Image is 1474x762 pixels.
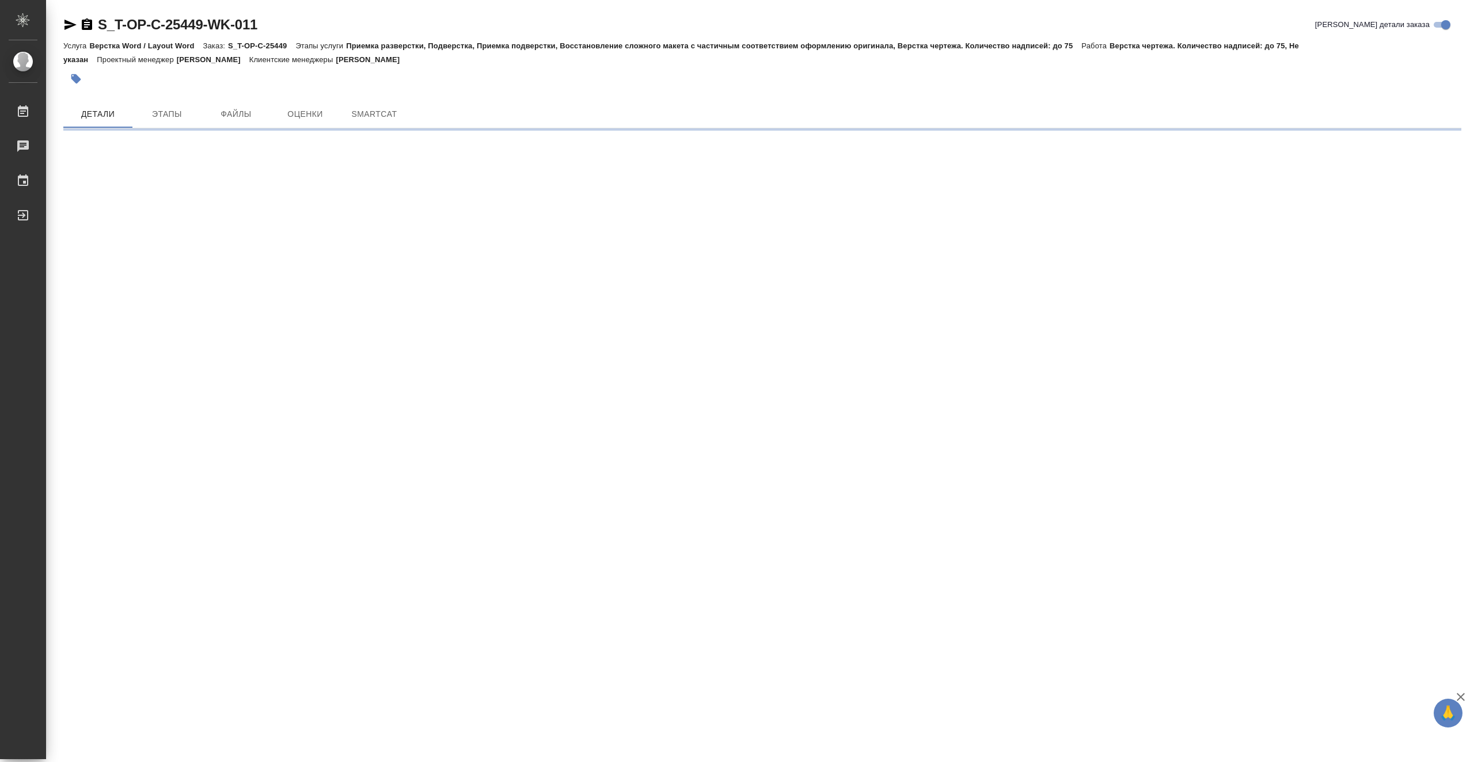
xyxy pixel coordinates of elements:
[63,18,77,32] button: Скопировать ссылку для ЯМессенджера
[346,41,1081,50] p: Приемка разверстки, Подверстка, Приемка подверстки, Восстановление сложного макета с частичным со...
[336,55,408,64] p: [PERSON_NAME]
[1438,701,1458,725] span: 🙏
[70,107,126,121] span: Детали
[139,107,195,121] span: Этапы
[1315,19,1430,31] span: [PERSON_NAME] детали заказа
[1434,699,1462,727] button: 🙏
[80,18,94,32] button: Скопировать ссылку
[203,41,228,50] p: Заказ:
[98,17,257,32] a: S_T-OP-C-25449-WK-011
[177,55,249,64] p: [PERSON_NAME]
[278,107,333,121] span: Оценки
[208,107,264,121] span: Файлы
[249,55,336,64] p: Клиентские менеджеры
[228,41,295,50] p: S_T-OP-C-25449
[63,66,89,92] button: Добавить тэг
[97,55,176,64] p: Проектный менеджер
[89,41,203,50] p: Верстка Word / Layout Word
[1081,41,1110,50] p: Работа
[63,41,89,50] p: Услуга
[347,107,402,121] span: SmartCat
[295,41,346,50] p: Этапы услуги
